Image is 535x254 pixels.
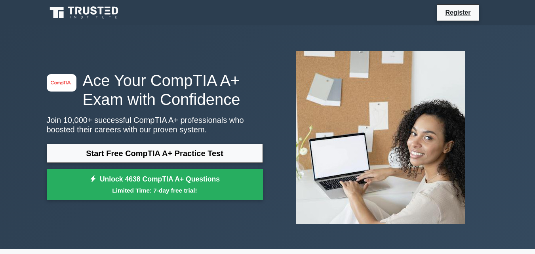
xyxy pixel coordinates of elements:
[47,169,263,201] a: Unlock 4638 CompTIA A+ QuestionsLimited Time: 7-day free trial!
[47,144,263,163] a: Start Free CompTIA A+ Practice Test
[57,186,253,195] small: Limited Time: 7-day free trial!
[47,71,263,109] h1: Ace Your CompTIA A+ Exam with Confidence
[47,115,263,134] p: Join 10,000+ successful CompTIA A+ professionals who boosted their careers with our proven system.
[440,8,475,17] a: Register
